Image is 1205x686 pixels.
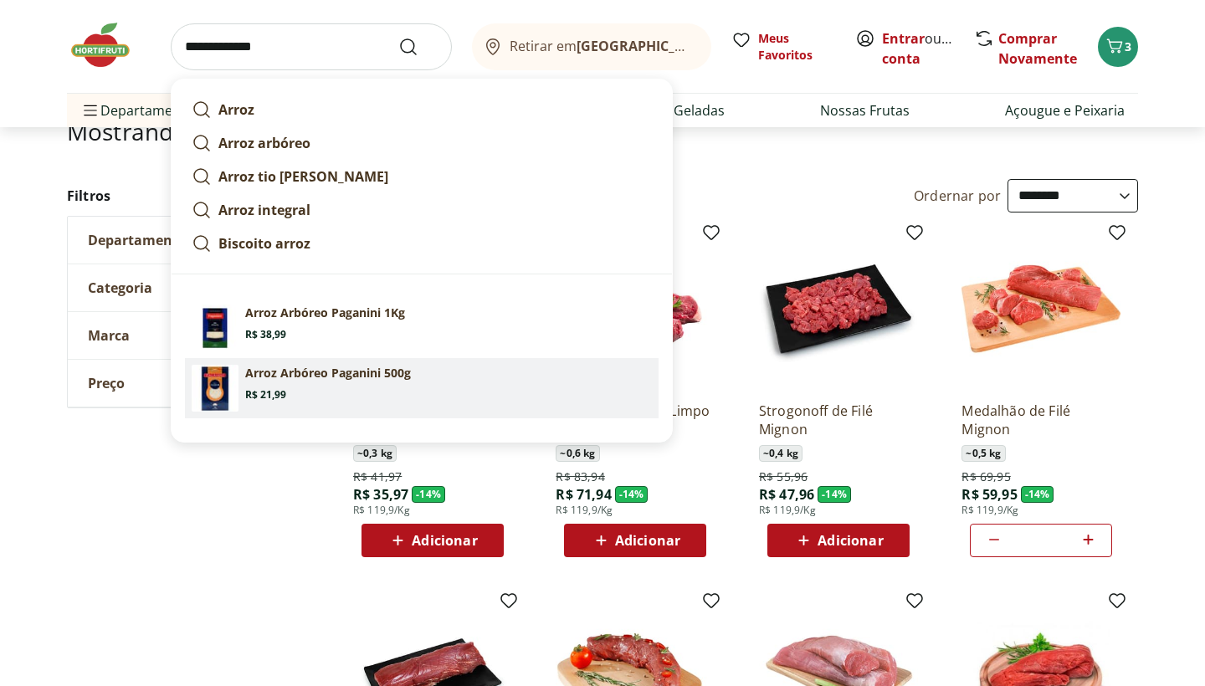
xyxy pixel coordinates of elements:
img: Medalhão de Filé Mignon [961,229,1120,388]
span: R$ 41,97 [353,468,402,485]
span: - 14 % [412,486,445,503]
button: Departamento [68,217,319,264]
span: R$ 38,99 [245,328,286,341]
strong: Arroz arbóreo [218,134,310,152]
span: Departamentos [80,90,201,131]
a: Comprar Novamente [998,29,1077,68]
a: Arroz arbóreo [185,126,659,160]
button: Preço [68,360,319,407]
span: Categoria [88,279,152,296]
span: R$ 119,9/Kg [556,504,613,517]
b: [GEOGRAPHIC_DATA]/[GEOGRAPHIC_DATA] [577,37,859,55]
strong: Arroz tio [PERSON_NAME] [218,167,388,186]
img: Hortifruti [67,20,151,70]
button: Adicionar [564,524,706,557]
strong: Biscoito arroz [218,234,310,253]
a: Arroz [185,93,659,126]
img: Strogonoff de Filé Mignon [759,229,918,388]
strong: Arroz [218,100,254,119]
span: ~ 0,6 kg [556,445,599,462]
span: ~ 0,3 kg [353,445,397,462]
a: Arroz integral [185,193,659,227]
span: Marca [88,327,130,344]
span: ou [882,28,956,69]
a: Meus Favoritos [731,30,835,64]
span: Preço [88,375,125,392]
span: 3 [1125,38,1131,54]
img: Principal [192,365,238,412]
span: - 14 % [818,486,851,503]
strong: Arroz integral [218,201,310,219]
span: R$ 119,9/Kg [759,504,816,517]
span: R$ 59,95 [961,485,1017,504]
span: R$ 21,99 [245,388,286,402]
a: Arroz Arbóreo Paganini 1kgArroz Arbóreo Paganini 1KgR$ 38,99 [185,298,659,358]
span: Adicionar [818,534,883,547]
a: Arroz tio [PERSON_NAME] [185,160,659,193]
span: ~ 0,4 kg [759,445,802,462]
button: Submit Search [398,37,438,57]
span: R$ 47,96 [759,485,814,504]
a: Açougue e Peixaria [1005,100,1125,120]
span: R$ 71,94 [556,485,611,504]
span: R$ 69,95 [961,468,1010,485]
input: search [171,23,452,70]
button: Adicionar [767,524,910,557]
a: PrincipalArroz Arbóreo Paganini 500gR$ 21,99 [185,358,659,418]
a: Medalhão de Filé Mignon [961,402,1120,438]
a: Entrar [882,29,925,48]
span: Adicionar [412,534,477,547]
span: - 14 % [1021,486,1054,503]
span: R$ 55,96 [759,468,808,485]
span: R$ 35,97 [353,485,408,504]
span: Adicionar [615,534,680,547]
span: Meus Favoritos [758,30,835,64]
span: R$ 83,94 [556,468,604,485]
a: Biscoito arroz [185,227,659,260]
span: Departamento [88,232,187,248]
a: Nossas Frutas [820,100,910,120]
span: ~ 0,5 kg [961,445,1005,462]
span: Retirar em [510,38,695,54]
span: R$ 119,9/Kg [961,504,1018,517]
label: Ordernar por [914,187,1001,205]
span: - 14 % [615,486,649,503]
button: Carrinho [1098,27,1138,67]
button: Marca [68,312,319,359]
button: Retirar em[GEOGRAPHIC_DATA]/[GEOGRAPHIC_DATA] [472,23,711,70]
img: Arroz Arbóreo Paganini 1kg [192,305,238,351]
span: R$ 119,9/Kg [353,504,410,517]
h2: Filtros [67,179,320,212]
button: Adicionar [361,524,504,557]
a: Criar conta [882,29,974,68]
h1: Mostrando resultados para: [67,118,1138,145]
button: Menu [80,90,100,131]
p: Arroz Arbóreo Paganini 1Kg [245,305,405,321]
p: Arroz Arbóreo Paganini 500g [245,365,411,381]
button: Categoria [68,264,319,311]
a: Strogonoff de Filé Mignon [759,402,918,438]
